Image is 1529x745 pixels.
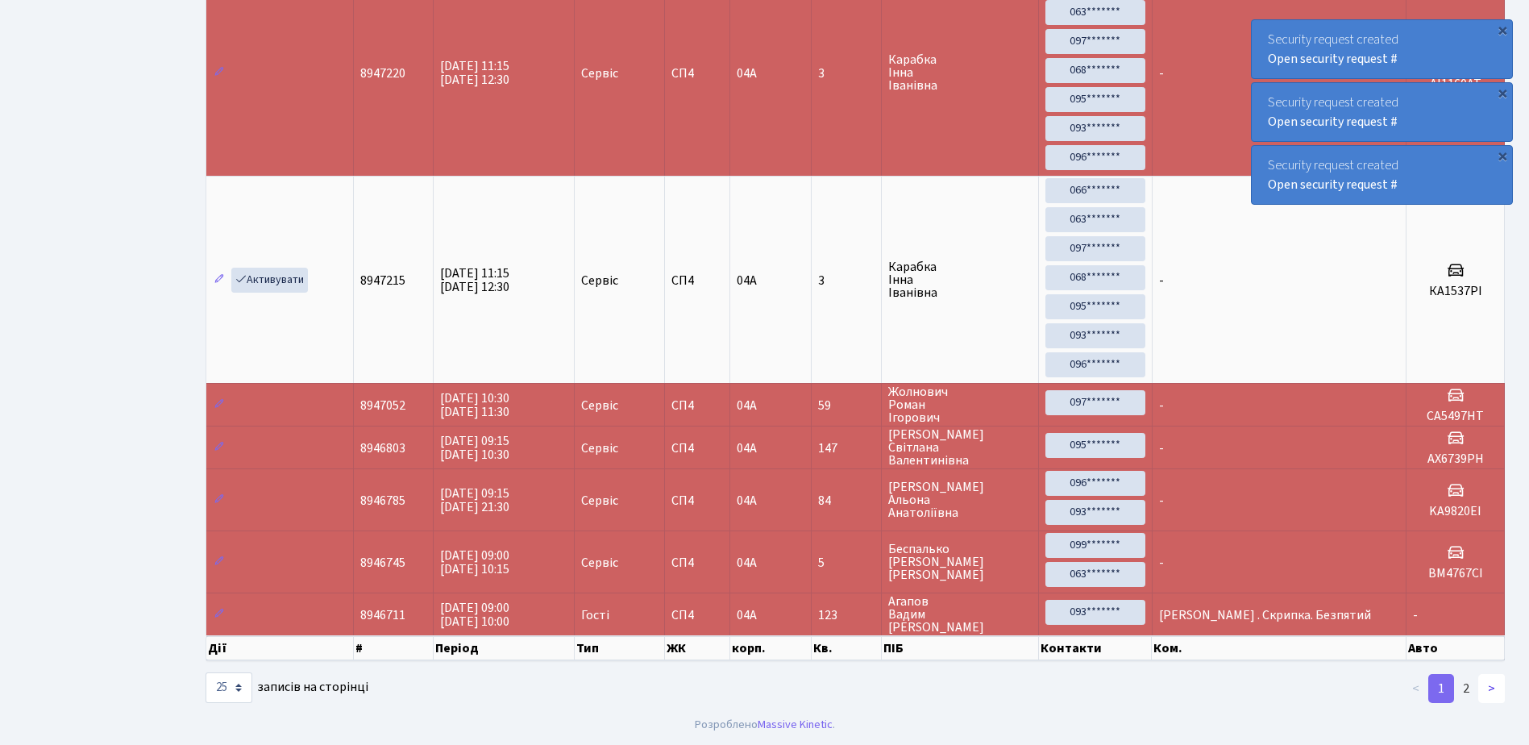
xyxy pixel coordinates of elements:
[206,672,368,703] label: записів на сторінці
[671,494,723,507] span: СП4
[231,268,308,293] a: Активувати
[1413,566,1498,581] h5: ВМ4767СІ
[440,264,509,296] span: [DATE] 11:15 [DATE] 12:30
[581,274,618,287] span: Сервіс
[1159,606,1371,624] span: [PERSON_NAME] . Скрипка. Безпятий
[818,494,875,507] span: 84
[434,636,575,660] th: Період
[1252,20,1512,78] div: Security request created
[818,67,875,80] span: 3
[440,599,509,631] span: [DATE] 09:00 [DATE] 10:00
[730,636,812,660] th: корп.
[206,636,354,660] th: Дії
[354,636,434,660] th: #
[1268,176,1398,194] a: Open security request #
[671,67,723,80] span: СП4
[888,385,1032,424] span: Жолнович Роман Ігорович
[440,389,509,421] span: [DATE] 10:30 [DATE] 11:30
[440,547,509,578] span: [DATE] 09:00 [DATE] 10:15
[1252,83,1512,141] div: Security request created
[818,442,875,455] span: 147
[737,606,757,624] span: 04А
[737,439,757,457] span: 04А
[1159,492,1164,510] span: -
[440,485,509,516] span: [DATE] 09:15 [DATE] 21:30
[360,397,405,414] span: 8947052
[440,432,509,464] span: [DATE] 09:15 [DATE] 10:30
[581,556,618,569] span: Сервіс
[1152,636,1406,660] th: Ком.
[671,609,723,622] span: СП4
[888,595,1032,634] span: Агапов Вадим [PERSON_NAME]
[581,494,618,507] span: Сервіс
[1494,85,1510,101] div: ×
[1268,50,1398,68] a: Open security request #
[888,543,1032,581] span: Беспалько [PERSON_NAME] [PERSON_NAME]
[818,609,875,622] span: 123
[360,492,405,510] span: 8946785
[812,636,882,660] th: Кв.
[581,442,618,455] span: Сервіс
[581,399,618,412] span: Сервіс
[1039,636,1152,660] th: Контакти
[1413,452,1498,467] h5: АХ6739РН
[575,636,665,660] th: Тип
[818,274,875,287] span: 3
[1159,554,1164,572] span: -
[1159,272,1164,289] span: -
[818,399,875,412] span: 59
[737,65,757,82] span: 04А
[671,442,723,455] span: СП4
[758,716,833,733] a: Massive Kinetic
[1478,674,1505,703] a: >
[671,399,723,412] span: СП4
[818,556,875,569] span: 5
[1413,606,1418,624] span: -
[1159,397,1164,414] span: -
[1159,439,1164,457] span: -
[360,439,405,457] span: 8946803
[360,65,405,82] span: 8947220
[737,397,757,414] span: 04А
[1159,65,1164,82] span: -
[360,272,405,289] span: 8947215
[888,428,1032,467] span: [PERSON_NAME] Світлана Валентинівна
[360,554,405,572] span: 8946745
[695,716,835,734] div: Розроблено .
[882,636,1039,660] th: ПІБ
[671,274,723,287] span: СП4
[581,67,618,80] span: Сервіс
[888,260,1032,299] span: Карабка Інна Іванівна
[671,556,723,569] span: СП4
[440,57,509,89] span: [DATE] 11:15 [DATE] 12:30
[1413,284,1498,299] h5: КА1537РІ
[737,492,757,510] span: 04А
[1494,148,1510,164] div: ×
[888,53,1032,92] span: Карабка Інна Іванівна
[888,481,1032,519] span: [PERSON_NAME] Альона Анатоліївна
[1413,409,1498,424] h5: СА5497НТ
[737,272,757,289] span: 04А
[1428,674,1454,703] a: 1
[1453,674,1479,703] a: 2
[206,672,252,703] select: записів на сторінці
[737,554,757,572] span: 04А
[581,609,609,622] span: Гості
[1268,113,1398,131] a: Open security request #
[360,606,405,624] span: 8946711
[665,636,730,660] th: ЖК
[1413,504,1498,519] h5: KA9820EI
[1406,636,1505,660] th: Авто
[1494,22,1510,38] div: ×
[1252,146,1512,204] div: Security request created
